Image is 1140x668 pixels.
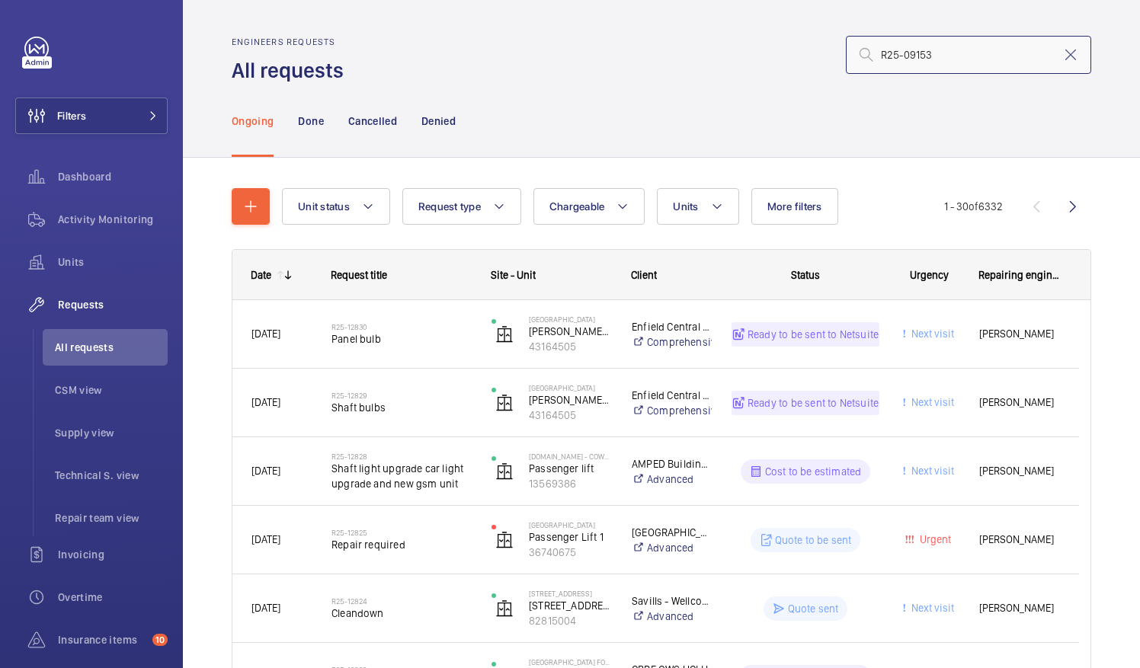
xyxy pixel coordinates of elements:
p: 36740675 [529,545,612,560]
span: Shaft light upgrade car light upgrade and new gsm unit [331,461,472,491]
p: Quote to be sent [775,532,852,548]
img: elevator.svg [495,462,514,481]
span: Dashboard [58,169,168,184]
span: Status [791,269,820,281]
a: Advanced [632,540,712,555]
p: Ready to be sent to Netsuite [748,395,879,411]
span: [DATE] [251,465,280,477]
span: Request title [331,269,387,281]
img: elevator.svg [495,531,514,549]
span: of [969,200,978,213]
span: Technical S. view [55,468,168,483]
span: Panel bulb [331,331,472,347]
span: Next visit [908,465,954,477]
p: Denied [421,113,456,129]
span: Client [631,269,657,281]
div: Date [251,269,271,281]
h2: R25-12824 [331,596,472,606]
h2: R25-12825 [331,528,472,537]
p: Savills - Wellcome Trust [632,593,712,609]
p: [GEOGRAPHIC_DATA] [529,383,612,392]
span: CSM view [55,382,168,398]
span: [DATE] [251,533,280,545]
span: Next visit [908,328,954,340]
p: Ongoing [232,113,274,129]
span: Activity Monitoring [58,212,168,227]
span: [DATE] [251,396,280,408]
p: [GEOGRAPHIC_DATA] for Integrated Medicine ([GEOGRAPHIC_DATA]) [529,657,612,666]
span: [PERSON_NAME] [979,599,1060,617]
span: Supply view [55,425,168,440]
a: Comprehensive [632,403,712,418]
p: [GEOGRAPHIC_DATA] [529,520,612,529]
button: Chargeable [533,188,645,225]
span: [PERSON_NAME] [979,394,1060,411]
span: [PERSON_NAME] [979,325,1060,343]
p: [STREET_ADDRESS] [529,589,612,598]
p: Enfield Central Management Company Ltd [632,388,712,403]
span: Cleandown [331,606,472,621]
span: Urgent [917,533,951,545]
h2: R25-12829 [331,391,472,400]
span: More filters [767,200,822,213]
span: Urgency [910,269,949,281]
span: 10 [152,634,168,646]
p: AMPED Building Management [632,456,712,471]
span: Unit status [298,200,350,213]
span: Filters [57,108,86,123]
p: [PERSON_NAME] court Left Hand Lift [529,392,612,408]
span: Repair required [331,537,472,552]
p: 13569386 [529,476,612,491]
h2: R25-12828 [331,452,472,461]
span: Repairing engineer [978,269,1061,281]
p: [GEOGRAPHIC_DATA] [529,315,612,324]
span: Site - Unit [491,269,536,281]
p: Ready to be sent to Netsuite [748,327,879,342]
a: Advanced [632,471,712,487]
p: [PERSON_NAME] court Left Hand Lift [529,324,612,339]
p: Quote sent [788,601,839,616]
span: Repair team view [55,510,168,526]
button: Request type [402,188,521,225]
button: More filters [751,188,838,225]
span: Insurance items [58,632,146,647]
span: 1 - 30 6332 [944,201,1003,212]
p: [STREET_ADDRESS] [529,598,612,613]
span: Next visit [908,602,954,614]
p: Cancelled [348,113,397,129]
span: [PERSON_NAME] [979,531,1060,548]
span: Next visit [908,396,954,408]
button: Unit status [282,188,390,225]
span: Requests [58,297,168,312]
a: Comprehensive [632,334,712,350]
span: [DATE] [251,602,280,614]
span: Units [58,254,168,270]
span: Request type [418,200,481,213]
p: Passenger Lift 1 [529,529,612,545]
p: [DOMAIN_NAME] - Cowcross Street [529,452,612,461]
button: Filters [15,97,168,134]
a: Advanced [632,609,712,624]
span: Chargeable [549,200,605,213]
img: elevator.svg [495,599,514,618]
p: 82815004 [529,613,612,628]
p: [GEOGRAPHIC_DATA] [632,525,712,540]
h1: All requests [232,56,353,85]
h2: R25-12830 [331,322,472,331]
span: [DATE] [251,328,280,340]
img: elevator.svg [495,325,514,344]
span: Shaft bulbs [331,400,472,415]
input: Search by request number or quote number [846,36,1091,74]
h2: Engineers requests [232,37,353,47]
span: Units [673,200,698,213]
span: [PERSON_NAME] [979,462,1060,480]
p: Passenger lift [529,461,612,476]
img: elevator.svg [495,394,514,412]
p: 43164505 [529,408,612,423]
span: All requests [55,340,168,355]
p: Cost to be estimated [765,464,862,479]
span: Overtime [58,590,168,605]
button: Units [657,188,738,225]
span: Invoicing [58,547,168,562]
p: 43164505 [529,339,612,354]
